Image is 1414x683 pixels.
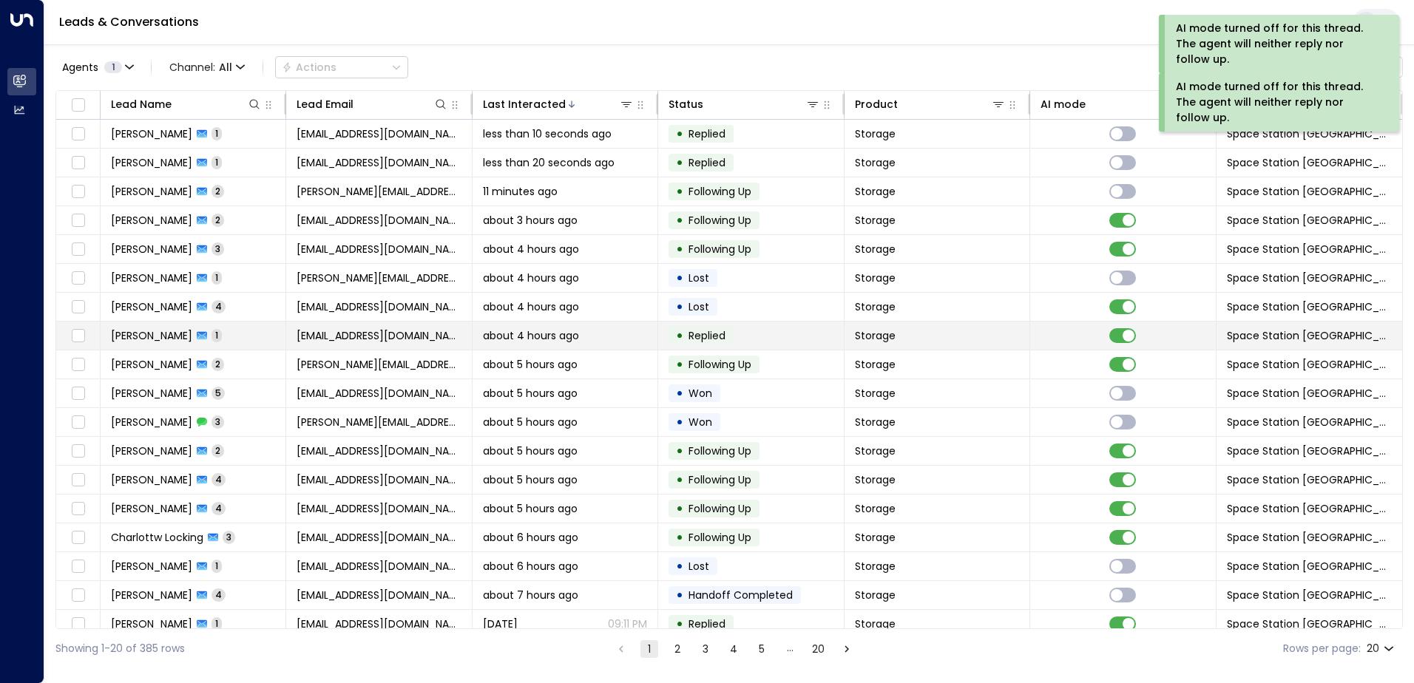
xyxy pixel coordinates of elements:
div: 20 [1367,638,1397,659]
span: Storage [855,299,896,314]
span: Space Station Doncaster [1227,588,1392,602]
span: Following Up [689,472,751,487]
span: Storage [855,242,896,256]
div: • [676,554,683,579]
span: about 5 hours ago [483,444,578,458]
span: gemma_cropley@hotmail.com [297,155,461,170]
span: Storage [855,472,896,487]
span: Gemma Stevenson [111,213,192,228]
div: • [676,352,683,377]
span: wendychampo@icloud.com [297,386,461,401]
span: Space Station Doncaster [1227,213,1392,228]
div: … [781,640,799,658]
span: 1 [212,271,222,284]
label: Rows per page: [1283,641,1361,656]
span: Storage [855,386,896,401]
span: cove178@gmail.com [297,328,461,343]
div: AI mode [1041,95,1191,113]
span: Derek Foulds [111,501,192,516]
span: Toggle select row [69,529,87,547]
span: Space Station Doncaster [1227,271,1392,285]
span: Space Station Doncaster [1227,616,1392,631]
span: Liam Harrington [111,472,192,487]
span: 4 [212,588,226,601]
div: • [676,438,683,463]
span: Replied [689,126,725,141]
div: • [676,381,683,406]
span: Storage [855,328,896,343]
button: page 1 [640,640,658,658]
a: Leads & Conversations [59,13,199,30]
span: Wendy Champion [111,386,192,401]
span: Storage [855,184,896,199]
div: • [676,410,683,435]
span: Space Station Doncaster [1227,415,1392,429]
span: Storage [855,126,896,141]
span: 3 [212,415,224,428]
span: Space Station Doncaster [1227,155,1392,170]
span: Toggle select row [69,240,87,259]
span: Charlottw Locking [111,530,203,545]
div: Lead Name [111,95,262,113]
span: Toggle select row [69,356,87,374]
span: 1 [212,156,222,169]
span: Space Station Doncaster [1227,559,1392,574]
span: 2 [212,214,224,226]
span: Varuni Wakwella [111,184,192,199]
div: Product [855,95,898,113]
span: Storage [855,530,896,545]
span: charrouty@gmail.com [297,530,461,545]
span: about 5 hours ago [483,357,578,372]
button: Go to page 4 [725,640,742,658]
span: Toggle select row [69,500,87,518]
span: Storage [855,444,896,458]
span: 3 [223,531,235,543]
div: AI mode turned off for this thread. The agent will neither reply nor follow up. [1176,79,1379,126]
span: tashamyrie10@gmail.com [297,616,461,631]
span: Space Station Doncaster [1227,444,1392,458]
span: Storage [855,357,896,372]
span: Toggle select row [69,298,87,316]
span: Toggle select row [69,557,87,576]
div: • [676,611,683,636]
span: Gembostevo77@gmail.com [297,213,461,228]
span: Following Up [689,530,751,545]
span: 11 minutes ago [483,184,558,199]
span: Toggle select row [69,615,87,633]
div: Last Interacted [483,95,634,113]
span: about 4 hours ago [483,242,579,256]
div: • [676,237,683,262]
span: Following Up [689,213,751,228]
span: about 6 hours ago [483,530,578,545]
span: lucy.walton@live.co.uk [297,271,461,285]
span: Daniel Baker [111,588,192,602]
span: Sommer Lindley [111,357,192,372]
span: varuni.w86@gmail.com [297,184,461,199]
span: Space Station Doncaster [1227,242,1392,256]
span: about 3 hours ago [483,213,578,228]
div: Actions [282,61,336,74]
p: 09:11 PM [608,616,647,631]
button: Go to page 20 [809,640,828,658]
span: Matthew Meadows [111,242,192,256]
span: 4 [212,300,226,313]
span: Channel: [163,57,251,78]
span: Space Station Doncaster [1227,299,1392,314]
span: Space Station Doncaster [1227,357,1392,372]
span: Replied [689,616,725,631]
span: 1 [212,560,222,572]
span: 1 [212,617,222,630]
div: Showing 1-20 of 385 rows [55,641,185,656]
div: • [676,150,683,175]
span: Space Station Doncaster [1227,126,1392,141]
button: Go to page 3 [697,640,714,658]
span: Jackie Taylor [111,444,192,458]
span: Lewis Collier [111,126,192,141]
div: • [676,179,683,204]
span: Toggle select row [69,154,87,172]
span: Andy Gregory [111,415,192,429]
div: Last Interacted [483,95,566,113]
span: Space Station Doncaster [1227,386,1392,401]
span: jackiesmith236@ymail.com [297,444,461,458]
span: Storage [855,271,896,285]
